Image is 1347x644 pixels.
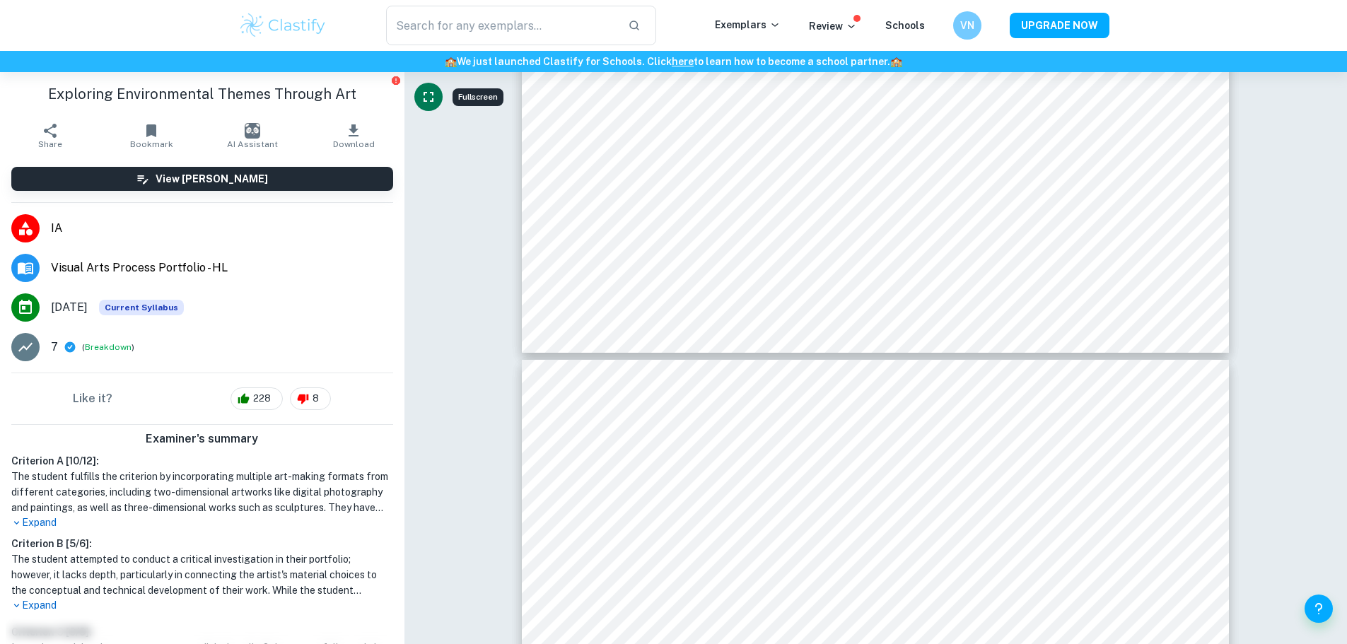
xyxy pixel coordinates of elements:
a: here [672,56,694,67]
input: Search for any exemplars... [386,6,617,45]
h6: Like it? [73,390,112,407]
h1: The student attempted to conduct a critical investigation in their portfolio; however, it lacks d... [11,551,393,598]
p: Review [809,18,857,34]
button: Breakdown [85,341,132,353]
p: Expand [11,515,393,530]
span: Visual Arts Process Portfolio - HL [51,259,393,276]
span: 8 [305,392,327,406]
button: UPGRADE NOW [1010,13,1109,38]
h6: View [PERSON_NAME] [156,171,268,187]
img: Clastify logo [238,11,328,40]
span: 228 [245,392,279,406]
button: View [PERSON_NAME] [11,167,393,191]
p: 7 [51,339,58,356]
button: Fullscreen [414,83,443,111]
div: 8 [290,387,331,410]
span: Current Syllabus [99,300,184,315]
h6: Criterion B [ 5 / 6 ]: [11,536,393,551]
span: IA [51,220,393,237]
div: Fullscreen [453,88,503,106]
span: 🏫 [890,56,902,67]
span: [DATE] [51,299,88,316]
button: Help and Feedback [1305,595,1333,623]
span: Bookmark [130,139,173,149]
button: VN [953,11,981,40]
span: ( ) [82,341,134,354]
button: Download [303,116,404,156]
img: AI Assistant [245,123,260,139]
h6: VN [959,18,975,33]
a: Schools [885,20,925,31]
button: Report issue [391,75,402,86]
h1: The student fulfills the criterion by incorporating multiple art-making formats from different ca... [11,469,393,515]
p: Exemplars [715,17,781,33]
h6: We just launched Clastify for Schools. Click to learn how to become a school partner. [3,54,1344,69]
span: 🏫 [445,56,457,67]
h6: Examiner's summary [6,431,399,447]
span: Share [38,139,62,149]
h1: Exploring Environmental Themes Through Art [11,83,393,105]
h6: Criterion A [ 10 / 12 ]: [11,453,393,469]
div: This exemplar is based on the current syllabus. Feel free to refer to it for inspiration/ideas wh... [99,300,184,315]
span: AI Assistant [227,139,278,149]
div: 228 [231,387,283,410]
span: Download [333,139,375,149]
button: AI Assistant [202,116,303,156]
button: Bookmark [101,116,202,156]
p: Expand [11,598,393,613]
